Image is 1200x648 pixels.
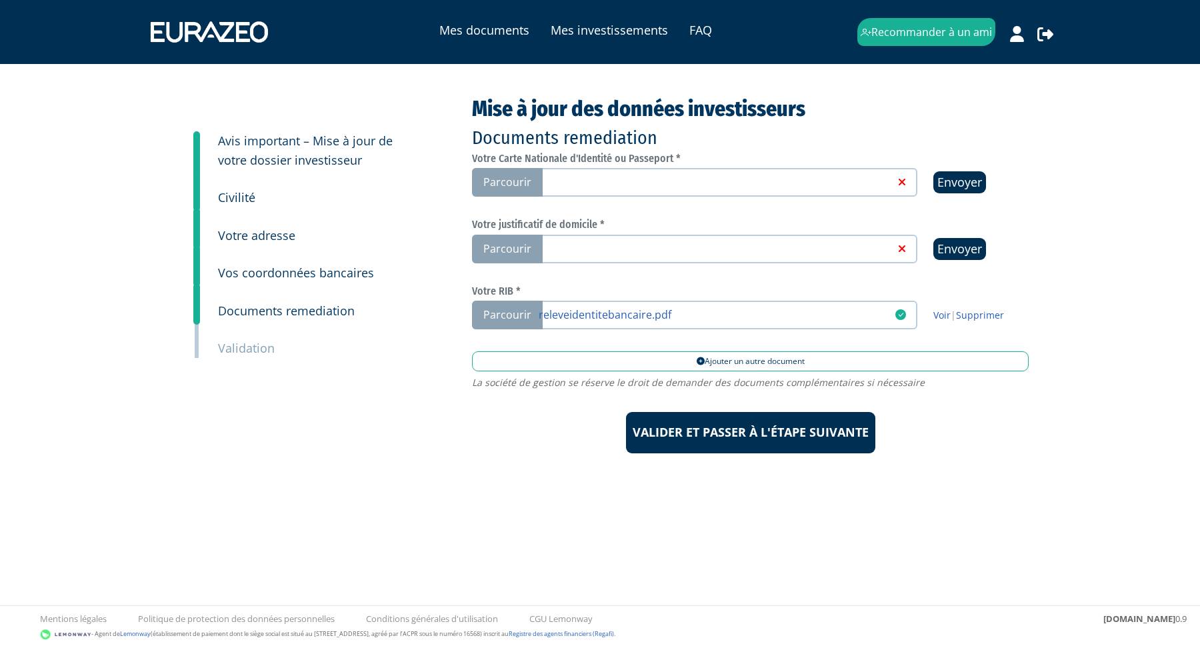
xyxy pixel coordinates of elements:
[193,245,200,287] a: 6
[551,21,668,39] a: Mes investissements
[472,235,543,263] span: Parcourir
[626,412,875,453] input: Valider et passer à l'étape suivante
[472,378,1029,387] span: La société de gestion se réserve le droit de demander des documents complémentaires si nécessaire
[193,170,200,211] a: 4
[1103,613,1175,625] strong: [DOMAIN_NAME]
[120,629,151,638] a: Lemonway
[529,613,593,625] a: CGU Lemonway
[439,21,529,39] a: Mes documents
[218,265,374,281] small: Vos coordonnées bancaires
[933,309,951,321] a: Voir
[218,189,255,205] small: Civilité
[933,238,986,260] input: Envoyer
[138,613,335,625] a: Politique de protection des données personnelles
[472,351,1029,371] a: Ajouter un autre document
[472,301,543,329] span: Parcourir
[218,227,295,243] small: Votre adresse
[141,12,278,52] img: 1731417592-eurazeo_logo_blanc.png
[13,628,1187,641] div: - Agent de (établissement de paiement dont le siège social est situé au [STREET_ADDRESS], agréé p...
[472,219,1029,231] h6: Votre justificatif de domicile *
[933,171,986,193] input: Envoyer
[218,303,355,319] small: Documents remediation
[472,125,1029,151] p: Documents remediation
[857,18,995,47] a: Recommander à un ami
[539,307,895,321] a: releveidentitebancaire.pdf
[895,309,906,320] i: 04/09/2025 09:37
[689,21,712,39] a: FAQ
[218,340,275,356] small: Validation
[1103,613,1187,625] div: 0.9
[472,94,1029,151] div: Mise à jour des données investisseurs
[218,133,393,168] small: Avis important – Mise à jour de votre dossier investisseur
[193,283,200,325] a: 7
[509,629,614,638] a: Registre des agents financiers (Regafi)
[956,309,1004,321] a: Supprimer
[193,131,200,185] a: 3
[472,168,543,197] span: Parcourir
[472,153,1029,165] h6: Votre Carte Nationale d'Identité ou Passeport *
[40,628,91,641] img: logo-lemonway.png
[472,285,1029,297] h6: Votre RIB *
[193,208,200,249] a: 5
[40,613,107,625] a: Mentions légales
[366,613,498,625] a: Conditions générales d'utilisation
[933,309,1004,322] span: |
